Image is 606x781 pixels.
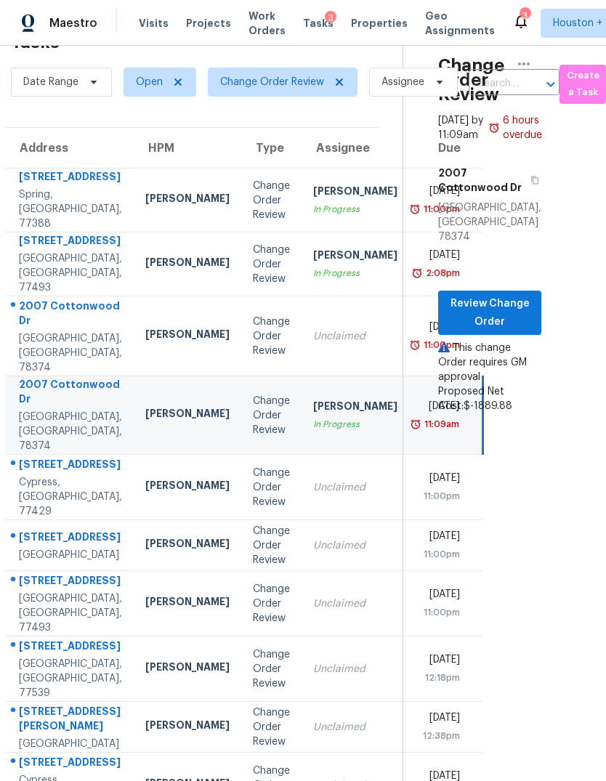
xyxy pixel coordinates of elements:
[438,58,506,102] h2: Change Order Review
[522,160,541,201] button: Copy Address
[438,166,522,195] h5: 2007 Cottonwood Dr
[145,478,230,496] div: [PERSON_NAME]
[253,315,290,358] div: Change Order Review
[19,704,122,737] div: [STREET_ADDRESS][PERSON_NAME]
[313,480,397,495] div: Unclaimed
[253,394,290,437] div: Change Order Review
[19,233,122,251] div: [STREET_ADDRESS]
[5,128,134,169] th: Address
[313,417,397,432] div: In Progress
[145,406,230,424] div: [PERSON_NAME]
[559,65,606,104] button: Create a Task
[438,201,541,244] div: [GEOGRAPHIC_DATA], [GEOGRAPHIC_DATA] 78374
[145,536,230,554] div: [PERSON_NAME]
[253,179,290,222] div: Change Order Review
[500,113,542,142] div: 6 hours overdue
[302,128,409,169] th: Assignee
[351,16,408,31] span: Properties
[19,457,122,475] div: [STREET_ADDRESS]
[220,75,324,89] span: Change Order Review
[19,331,122,375] div: [GEOGRAPHIC_DATA], [GEOGRAPHIC_DATA], 78374
[19,573,122,591] div: [STREET_ADDRESS]
[19,251,122,295] div: [GEOGRAPHIC_DATA], [GEOGRAPHIC_DATA], 77493
[253,466,290,509] div: Change Order Review
[19,548,122,562] div: [GEOGRAPHIC_DATA]
[253,524,290,567] div: Change Order Review
[313,329,397,344] div: Unclaimed
[19,530,122,548] div: [STREET_ADDRESS]
[488,113,500,142] img: Overdue Alarm Icon
[313,248,397,266] div: [PERSON_NAME]
[139,16,169,31] span: Visits
[19,755,122,773] div: [STREET_ADDRESS]
[313,184,397,202] div: [PERSON_NAME]
[136,75,163,89] span: Open
[313,538,397,553] div: Unclaimed
[145,255,230,273] div: [PERSON_NAME]
[253,243,290,286] div: Change Order Review
[19,169,122,187] div: [STREET_ADDRESS]
[11,35,60,49] h2: Tasks
[381,75,424,89] span: Assignee
[313,266,397,280] div: In Progress
[325,11,336,25] div: 3
[313,662,397,676] div: Unclaimed
[145,191,230,209] div: [PERSON_NAME]
[19,639,122,657] div: [STREET_ADDRESS]
[19,377,122,410] div: 2007 Cottonwood Dr
[313,596,397,611] div: Unclaimed
[145,594,230,612] div: [PERSON_NAME]
[438,341,541,384] div: This change Order requires GM approval
[145,327,230,345] div: [PERSON_NAME]
[253,582,290,626] div: Change Order Review
[19,737,122,751] div: [GEOGRAPHIC_DATA]
[253,705,290,749] div: Change Order Review
[19,410,122,453] div: [GEOGRAPHIC_DATA], [GEOGRAPHIC_DATA], 78374
[145,660,230,678] div: [PERSON_NAME]
[313,202,397,217] div: In Progress
[249,9,286,38] span: Work Orders
[19,475,122,519] div: Cypress, [GEOGRAPHIC_DATA], 77429
[469,73,519,95] input: Search by address
[186,16,231,31] span: Projects
[19,657,122,700] div: [GEOGRAPHIC_DATA], [GEOGRAPHIC_DATA], 77539
[541,74,561,94] button: Open
[313,399,397,417] div: [PERSON_NAME]
[19,187,122,231] div: Spring, [GEOGRAPHIC_DATA], 77388
[303,18,334,28] span: Tasks
[19,591,122,635] div: [GEOGRAPHIC_DATA], [GEOGRAPHIC_DATA], 77493
[253,647,290,691] div: Change Order Review
[450,295,530,331] span: Review Change Order
[19,299,122,331] div: 2007 Cottonwood Dr
[425,9,495,38] span: Geo Assignments
[241,128,302,169] th: Type
[23,75,78,89] span: Date Range
[438,291,541,335] button: Review Change Order
[134,128,241,169] th: HPM
[438,384,541,413] div: Proposed Net Cost: $-1889.88
[438,113,488,142] div: [DATE] by 11:09am
[520,9,530,23] div: 3
[49,16,97,31] span: Maestro
[567,68,599,101] span: Create a Task
[313,720,397,735] div: Unclaimed
[145,718,230,736] div: [PERSON_NAME]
